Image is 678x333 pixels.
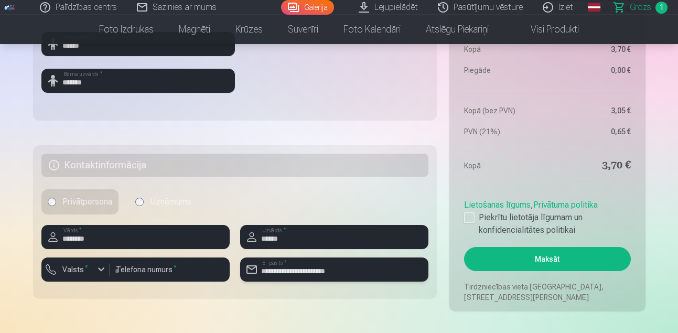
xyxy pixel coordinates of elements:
[129,189,198,214] label: Uzņēmums
[464,65,542,76] dt: Piegāde
[223,15,275,44] a: Krūzes
[464,211,630,237] label: Piekrītu lietotāja līgumam un konfidencialitātes politikai
[464,105,542,116] dt: Kopā (bez PVN)
[331,15,413,44] a: Foto kalendāri
[464,44,542,55] dt: Kopā
[413,15,501,44] a: Atslēgu piekariņi
[275,15,331,44] a: Suvenīri
[655,2,668,14] span: 1
[464,158,542,173] dt: Kopā
[41,189,119,214] label: Privātpersona
[553,158,631,173] dd: 3,70 €
[48,198,56,206] input: Privātpersona
[553,65,631,76] dd: 0,00 €
[464,282,630,303] p: Tirdzniecības vieta [GEOGRAPHIC_DATA], [STREET_ADDRESS][PERSON_NAME]
[553,44,631,55] dd: 3,70 €
[630,1,651,14] span: Grozs
[464,200,531,210] a: Lietošanas līgums
[41,154,429,177] h5: Kontaktinformācija
[501,15,591,44] a: Visi produkti
[464,126,542,137] dt: PVN (21%)
[41,257,110,282] button: Valsts*
[553,126,631,137] dd: 0,65 €
[464,195,630,237] div: ,
[58,264,92,275] label: Valsts
[553,105,631,116] dd: 3,05 €
[4,4,16,10] img: /fa3
[464,247,630,271] button: Maksāt
[87,15,166,44] a: Foto izdrukas
[135,198,144,206] input: Uzņēmums
[166,15,223,44] a: Magnēti
[533,200,598,210] a: Privātuma politika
